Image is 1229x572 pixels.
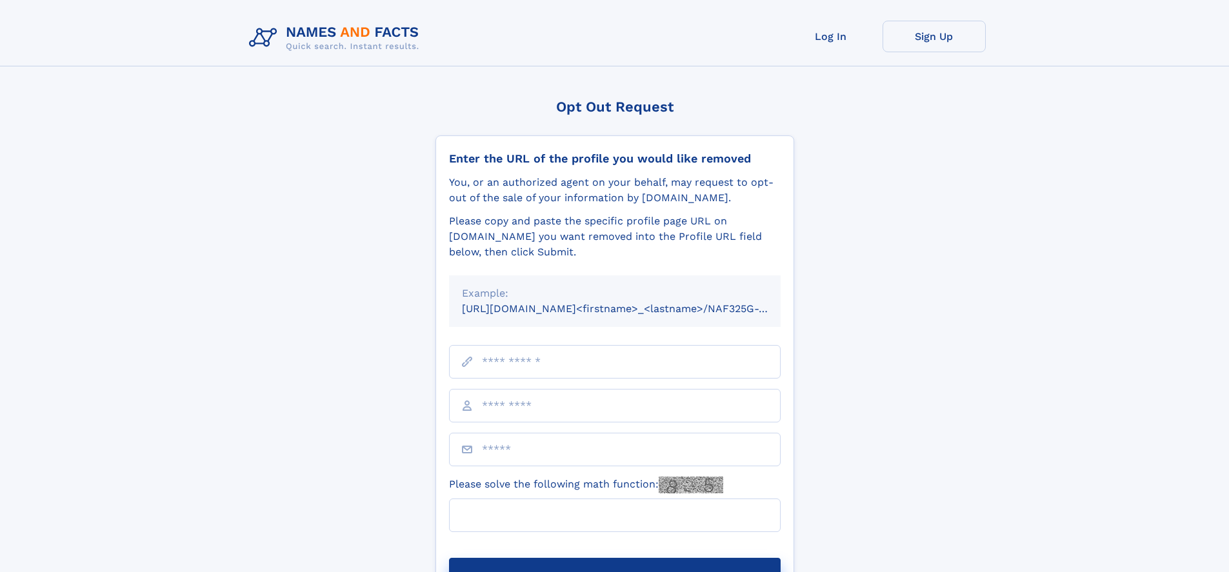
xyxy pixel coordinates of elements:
[462,302,805,315] small: [URL][DOMAIN_NAME]<firstname>_<lastname>/NAF325G-xxxxxxxx
[449,152,781,166] div: Enter the URL of the profile you would like removed
[435,99,794,115] div: Opt Out Request
[449,213,781,260] div: Please copy and paste the specific profile page URL on [DOMAIN_NAME] you want removed into the Pr...
[883,21,986,52] a: Sign Up
[779,21,883,52] a: Log In
[244,21,430,55] img: Logo Names and Facts
[462,286,768,301] div: Example:
[449,175,781,206] div: You, or an authorized agent on your behalf, may request to opt-out of the sale of your informatio...
[449,477,723,493] label: Please solve the following math function:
